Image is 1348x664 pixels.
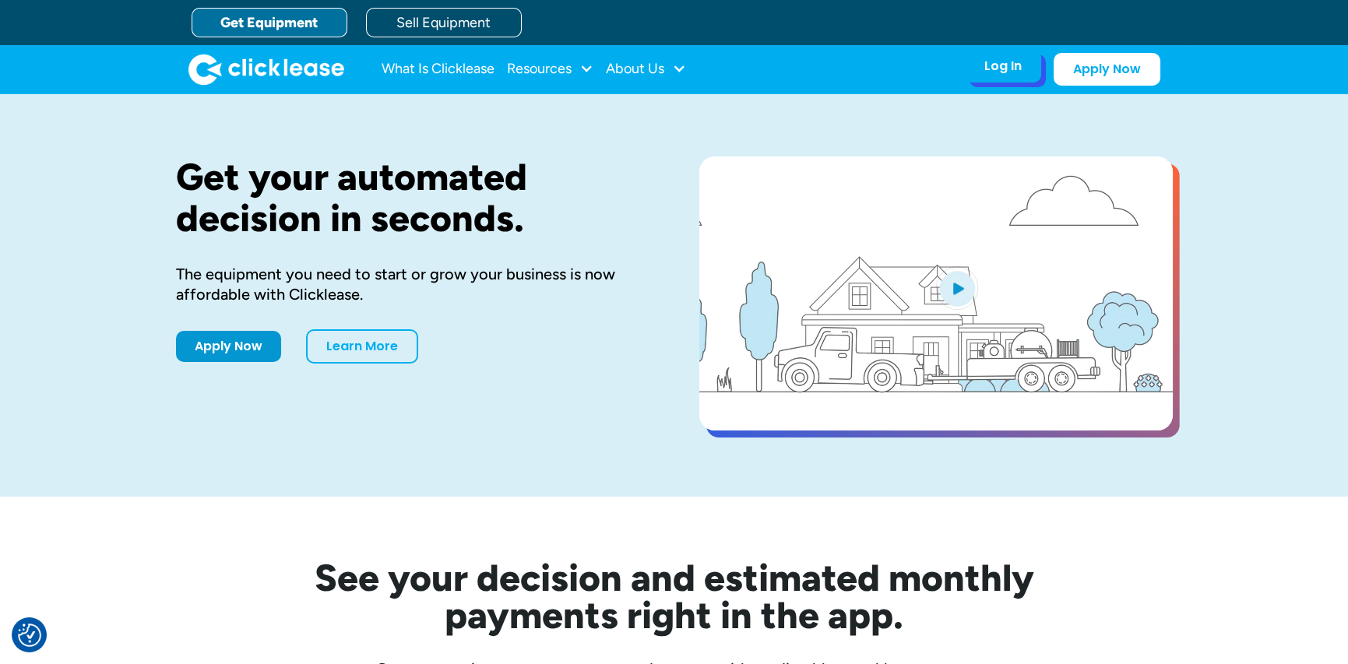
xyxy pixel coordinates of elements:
a: home [188,54,344,85]
a: Apply Now [1054,53,1160,86]
a: Apply Now [176,331,281,362]
img: Blue play button logo on a light blue circular background [936,266,978,310]
a: Learn More [306,329,418,364]
div: Log In [984,58,1022,74]
h1: Get your automated decision in seconds. [176,156,649,239]
button: Consent Preferences [18,624,41,647]
h2: See your decision and estimated monthly payments right in the app. [238,559,1110,634]
div: Resources [507,54,593,85]
a: Get Equipment [192,8,347,37]
img: Clicklease logo [188,54,344,85]
div: The equipment you need to start or grow your business is now affordable with Clicklease. [176,264,649,304]
div: About Us [606,54,686,85]
a: What Is Clicklease [382,54,495,85]
a: Sell Equipment [366,8,522,37]
img: Revisit consent button [18,624,41,647]
a: open lightbox [699,156,1173,430]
